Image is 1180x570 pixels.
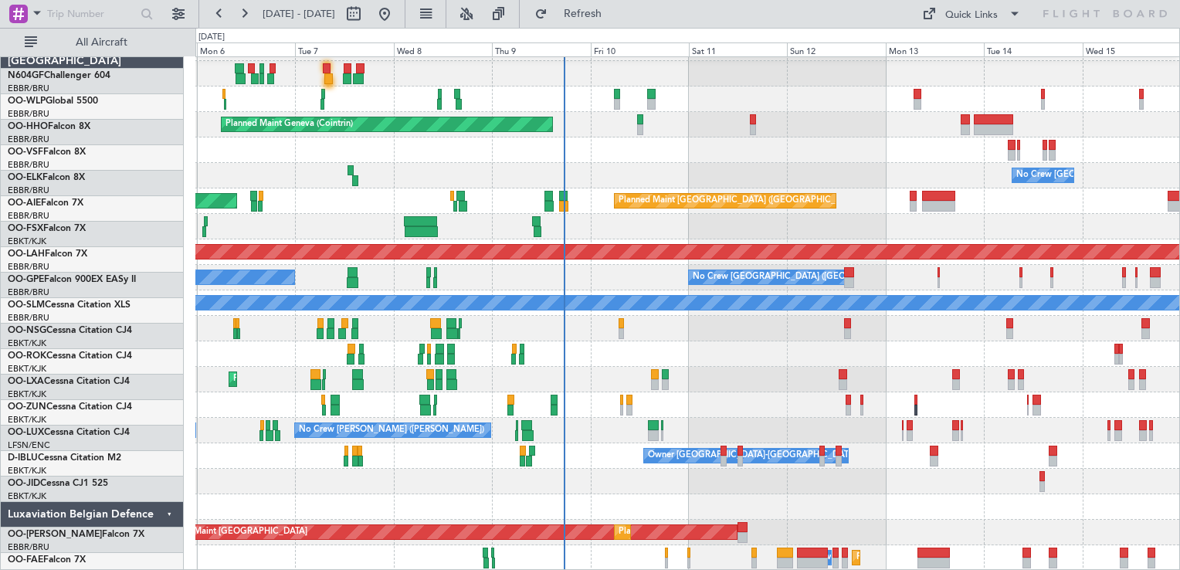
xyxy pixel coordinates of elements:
[8,541,49,553] a: EBBR/BRU
[8,326,46,335] span: OO-NSG
[8,300,45,310] span: OO-SLM
[914,2,1029,26] button: Quick Links
[8,351,132,361] a: OO-ROKCessna Citation CJ4
[8,555,43,565] span: OO-FAE
[8,71,110,80] a: N604GFChallenger 604
[551,8,615,19] span: Refresh
[8,338,46,349] a: EBKT/KJK
[225,113,353,136] div: Planned Maint Geneva (Cointrin)
[8,173,42,182] span: OO-ELK
[8,490,46,502] a: EBKT/KJK
[8,377,44,386] span: OO-LXA
[47,2,136,25] input: Trip Number
[787,42,885,56] div: Sun 12
[8,122,48,131] span: OO-HHO
[8,465,46,477] a: EBKT/KJK
[394,42,492,56] div: Wed 8
[8,414,46,426] a: EBKT/KJK
[8,148,86,157] a: OO-VSFFalcon 8X
[8,453,121,463] a: D-IBLUCessna Citation M2
[198,31,225,44] div: [DATE]
[8,249,87,259] a: OO-LAHFalcon 7X
[8,287,49,298] a: EBBR/BRU
[8,108,49,120] a: EBBR/BRU
[8,198,83,208] a: OO-AIEFalcon 7X
[8,453,38,463] span: D-IBLU
[693,266,951,289] div: No Crew [GEOGRAPHIC_DATA] ([GEOGRAPHIC_DATA] National)
[8,185,49,196] a: EBBR/BRU
[17,30,168,55] button: All Aircraft
[8,236,46,247] a: EBKT/KJK
[8,428,44,437] span: OO-LUX
[8,97,98,106] a: OO-WLPGlobal 5500
[8,402,46,412] span: OO-ZUN
[8,555,86,565] a: OO-FAEFalcon 7X
[8,210,49,222] a: EBBR/BRU
[299,419,484,442] div: No Crew [PERSON_NAME] ([PERSON_NAME])
[295,42,393,56] div: Tue 7
[886,42,984,56] div: Mon 13
[8,83,49,94] a: EBBR/BRU
[8,122,90,131] a: OO-HHOFalcon 8X
[8,312,49,324] a: EBBR/BRU
[619,521,898,544] div: Planned Maint [GEOGRAPHIC_DATA] ([GEOGRAPHIC_DATA] National)
[8,326,132,335] a: OO-NSGCessna Citation CJ4
[233,368,413,391] div: Planned Maint Kortrijk-[GEOGRAPHIC_DATA]
[689,42,787,56] div: Sat 11
[8,275,136,284] a: OO-GPEFalcon 900EX EASy II
[8,439,50,451] a: LFSN/ENC
[8,351,46,361] span: OO-ROK
[492,42,590,56] div: Thu 9
[263,7,335,21] span: [DATE] - [DATE]
[619,189,862,212] div: Planned Maint [GEOGRAPHIC_DATA] ([GEOGRAPHIC_DATA])
[197,42,295,56] div: Mon 6
[8,224,86,233] a: OO-FSXFalcon 7X
[648,444,856,467] div: Owner [GEOGRAPHIC_DATA]-[GEOGRAPHIC_DATA]
[8,249,45,259] span: OO-LAH
[8,479,40,488] span: OO-JID
[8,300,131,310] a: OO-SLMCessna Citation XLS
[8,363,46,375] a: EBKT/KJK
[40,37,163,48] span: All Aircraft
[8,173,85,182] a: OO-ELKFalcon 8X
[527,2,620,26] button: Refresh
[8,261,49,273] a: EBBR/BRU
[8,148,43,157] span: OO-VSF
[8,377,130,386] a: OO-LXACessna Citation CJ4
[8,388,46,400] a: EBKT/KJK
[8,134,49,145] a: EBBR/BRU
[856,546,992,569] div: Planned Maint Melsbroek Air Base
[8,224,43,233] span: OO-FSX
[8,428,130,437] a: OO-LUXCessna Citation CJ4
[984,42,1082,56] div: Tue 14
[8,275,44,284] span: OO-GPE
[8,97,46,106] span: OO-WLP
[8,479,108,488] a: OO-JIDCessna CJ1 525
[171,521,307,544] div: AOG Maint [GEOGRAPHIC_DATA]
[945,8,998,23] div: Quick Links
[8,530,102,539] span: OO-[PERSON_NAME]
[8,530,144,539] a: OO-[PERSON_NAME]Falcon 7X
[8,71,44,80] span: N604GF
[8,198,41,208] span: OO-AIE
[591,42,689,56] div: Fri 10
[8,402,132,412] a: OO-ZUNCessna Citation CJ4
[8,159,49,171] a: EBBR/BRU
